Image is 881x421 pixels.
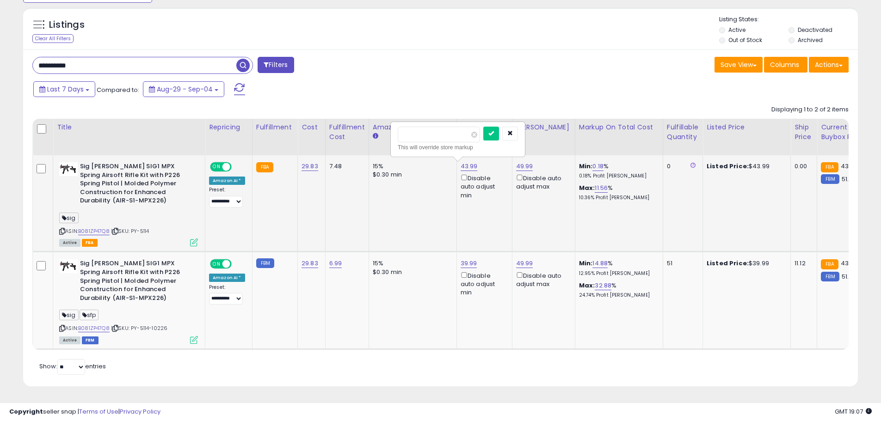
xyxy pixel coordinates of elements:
[79,407,118,416] a: Terms of Use
[78,324,110,332] a: B081ZP47Q8
[841,162,858,171] span: 43.99
[230,260,245,268] span: OFF
[516,122,571,132] div: [PERSON_NAME]
[329,162,362,171] div: 7.48
[821,174,839,184] small: FBM
[707,259,749,268] b: Listed Price:
[579,259,656,276] div: %
[579,270,656,277] p: 12.95% Profit [PERSON_NAME]
[209,177,245,185] div: Amazon AI *
[842,272,853,281] span: 51.11
[579,173,656,179] p: 0.18% Profit [PERSON_NAME]
[82,336,99,344] span: FBM
[516,173,568,191] div: Disable auto adjust max
[59,259,198,342] div: ASIN:
[798,36,823,44] label: Archived
[667,259,696,268] div: 51
[211,260,222,268] span: ON
[835,407,872,416] span: 2025-09-12 19:07 GMT
[80,259,192,305] b: Sig [PERSON_NAME] SIG1 MPX Spring Airsoft Rifle Kit with P226 Spring Pistol | Molded Polymer Cons...
[47,85,84,94] span: Last 7 Days
[39,362,106,371] span: Show: entries
[59,310,79,320] span: sig
[59,239,80,247] span: All listings currently available for purchase on Amazon
[256,162,273,172] small: FBA
[59,213,79,223] span: sig
[595,183,608,193] a: 11.56
[579,162,593,171] b: Min:
[595,281,611,290] a: 32.88
[579,259,593,268] b: Min:
[111,324,167,332] span: | SKU: PY-5114-10226
[707,162,783,171] div: $43.99
[579,281,656,299] div: %
[373,122,453,132] div: Amazon Fees
[209,274,245,282] div: Amazon AI *
[728,36,762,44] label: Out of Stock
[579,292,656,299] p: 24.74% Profit [PERSON_NAME]
[764,57,807,73] button: Columns
[209,187,245,207] div: Preset:
[516,270,568,288] div: Disable auto adjust max
[809,57,849,73] button: Actions
[771,105,849,114] div: Displaying 1 to 2 of 2 items
[329,122,365,142] div: Fulfillment Cost
[821,162,838,172] small: FBA
[821,259,838,269] small: FBA
[707,259,783,268] div: $39.99
[80,310,99,320] span: sfp
[516,162,533,171] a: 49.99
[579,162,656,179] div: %
[719,15,858,24] p: Listing States:
[841,259,858,268] span: 43.99
[842,175,853,183] span: 51.11
[59,162,198,245] div: ASIN:
[302,259,318,268] a: 29.83
[667,162,696,171] div: 0
[579,122,659,132] div: Markup on Total Cost
[373,162,450,171] div: 15%
[59,259,78,273] img: 31HOYWon1tL._SL40_.jpg
[302,162,318,171] a: 29.83
[795,259,810,268] div: 11.12
[592,162,604,171] a: 0.18
[49,18,85,31] h5: Listings
[461,270,505,297] div: Disable auto adjust min
[111,227,149,235] span: | SKU: PY-5114
[373,171,450,179] div: $0.30 min
[821,272,839,281] small: FBM
[211,163,222,171] span: ON
[461,162,478,171] a: 43.99
[770,60,799,69] span: Columns
[256,122,294,132] div: Fulfillment
[373,268,450,276] div: $0.30 min
[9,407,43,416] strong: Copyright
[329,259,342,268] a: 6.99
[821,122,869,142] div: Current Buybox Price
[33,81,95,97] button: Last 7 Days
[32,34,74,43] div: Clear All Filters
[516,259,533,268] a: 49.99
[795,162,810,171] div: 0.00
[256,258,274,268] small: FBM
[59,162,78,176] img: 31HOYWon1tL._SL40_.jpg
[78,227,110,235] a: B081ZP47Q8
[230,163,245,171] span: OFF
[798,26,832,34] label: Deactivated
[667,122,699,142] div: Fulfillable Quantity
[373,132,378,140] small: Amazon Fees.
[9,408,160,416] div: seller snap | |
[258,57,294,73] button: Filters
[715,57,763,73] button: Save View
[707,162,749,171] b: Listed Price:
[143,81,224,97] button: Aug-29 - Sep-04
[209,284,245,305] div: Preset:
[592,259,608,268] a: 14.88
[59,336,80,344] span: All listings currently available for purchase on Amazon
[80,162,192,207] b: Sig [PERSON_NAME] SIG1 MPX Spring Airsoft Rifle Kit with P226 Spring Pistol | Molded Polymer Cons...
[579,281,595,290] b: Max:
[795,122,813,142] div: Ship Price
[209,122,248,132] div: Repricing
[57,122,201,132] div: Title
[97,85,139,94] span: Compared to:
